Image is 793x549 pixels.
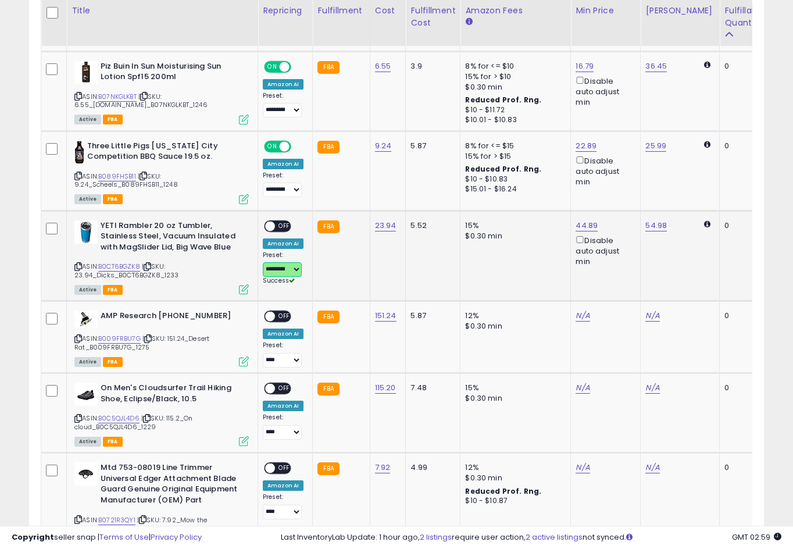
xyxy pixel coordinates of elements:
span: | SKU: 6.55_[DOMAIN_NAME]_B07NKGLKBT_1246 [74,92,208,109]
a: N/A [576,382,590,394]
small: Amazon Fees. [465,17,472,27]
div: 5.52 [410,220,451,231]
i: Calculated using Dynamic Max Price. [704,61,710,69]
div: $0.30 min [465,473,562,483]
div: Preset: [263,413,303,440]
div: 3.9 [410,61,451,72]
a: 115.20 [375,382,396,394]
div: Disable auto adjust min [576,74,631,108]
a: B0CT6BGZK8 [98,262,140,272]
div: ASIN: [74,141,249,203]
div: 8% for <= $15 [465,141,562,151]
div: Cost [375,5,401,17]
span: OFF [275,464,294,473]
b: Reduced Prof. Rng. [465,164,541,174]
img: 31yHwwN4UcL._SL40_.jpg [74,61,98,84]
div: 0 [724,61,760,72]
a: 22.89 [576,140,596,152]
small: FBA [317,311,339,323]
a: 23.94 [375,220,396,231]
b: YETI Rambler 20 oz Tumbler, Stainless Steel, Vacuum Insulated with MagSlider Lid, Big Wave Blue [101,220,242,256]
div: Preset: [263,341,303,368]
div: Repricing [263,5,308,17]
span: FBA [103,115,123,124]
b: Mtd 753-08019 Line Trimmer Universal Edger Attachment Blade Guard Genuine Original Equipment Manu... [101,462,242,508]
div: Amazon AI [263,401,303,411]
a: N/A [645,382,659,394]
div: $0.30 min [465,82,562,92]
div: Fulfillment [317,5,365,17]
div: 0 [724,383,760,393]
a: 6.55 [375,60,391,72]
div: 0 [724,462,760,473]
i: Calculated using Dynamic Max Price. [704,220,710,228]
div: 0 [724,220,760,231]
span: OFF [275,312,294,322]
a: B07NKGLKBT [98,92,137,102]
img: 41ApN+DLq5L._SL40_.jpg [74,462,98,486]
span: OFF [290,62,308,72]
b: Piz Buin In Sun Moisturising Sun Lotion Spf15 200ml [101,61,242,85]
div: ASIN: [74,220,249,294]
div: Disable auto adjust min [576,154,631,188]
span: FBA [103,285,123,295]
b: AMP Research [PHONE_NUMBER] [101,311,242,325]
div: 8% for <= $10 [465,61,562,72]
div: $0.30 min [465,321,562,331]
a: B009FRBU7G [98,334,141,344]
img: 31XOESoV-UL._SL40_.jpg [74,311,98,327]
div: Amazon AI [263,159,303,169]
a: N/A [645,310,659,322]
div: 15% [465,383,562,393]
div: Fulfillment Cost [410,5,455,29]
img: 41Oh9WOU1rL._SL40_.jpg [74,220,98,244]
div: 12% [465,462,562,473]
span: ON [265,141,280,151]
div: Fulfillable Quantity [724,5,765,29]
a: Privacy Policy [151,532,202,543]
small: FBA [317,383,339,395]
a: 2 active listings [526,532,583,543]
b: Reduced Prof. Rng. [465,95,541,105]
div: 12% [465,311,562,321]
b: Reduced Prof. Rng. [465,486,541,496]
div: $10 - $10.83 [465,174,562,184]
span: All listings currently available for purchase on Amazon [74,194,101,204]
div: 5.87 [410,311,451,321]
div: 15% for > $15 [465,151,562,162]
span: All listings currently available for purchase on Amazon [74,115,101,124]
span: ON [265,62,280,72]
div: Amazon AI [263,79,303,90]
span: FBA [103,357,123,367]
a: N/A [645,462,659,473]
span: | SKU: 115.2_On cloud_B0C5QJL4D6_1229 [74,413,192,431]
i: Calculated using Dynamic Max Price. [704,141,710,148]
div: $10 - $11.72 [465,105,562,115]
span: | SKU: 151.24_Desert Rat_B009FRBU7G_1275 [74,334,209,351]
a: 9.24 [375,140,392,152]
div: 4.99 [410,462,451,473]
img: 31e6DKC6FKL._SL40_.jpg [74,383,98,406]
strong: Copyright [12,532,54,543]
small: FBA [317,220,339,233]
a: B089FHSB11 [98,172,136,181]
div: ASIN: [74,383,249,445]
img: 41Bp9Ab04eL._SL40_.jpg [74,141,84,164]
span: All listings currently available for purchase on Amazon [74,285,101,295]
a: 7.92 [375,462,391,473]
span: | SKU: 23.94_Dicks_B0CT6BGZK8_1233 [74,262,179,279]
span: OFF [275,384,294,394]
div: Last InventoryLab Update: 1 hour ago, require user action, not synced. [281,532,781,543]
div: 15% [465,220,562,231]
div: Preset: [263,251,303,286]
div: $0.30 min [465,231,562,241]
b: On Men's Cloudsurfer Trail Hiking Shoe, Eclipse/Black, 10.5 [101,383,242,407]
span: OFF [275,221,294,231]
div: $10 - $10.87 [465,496,562,506]
div: 7.48 [410,383,451,393]
a: 44.89 [576,220,598,231]
a: B0C5QJL4D6 [98,413,140,423]
a: 16.79 [576,60,594,72]
a: 151.24 [375,310,396,322]
div: $0.30 min [465,393,562,404]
